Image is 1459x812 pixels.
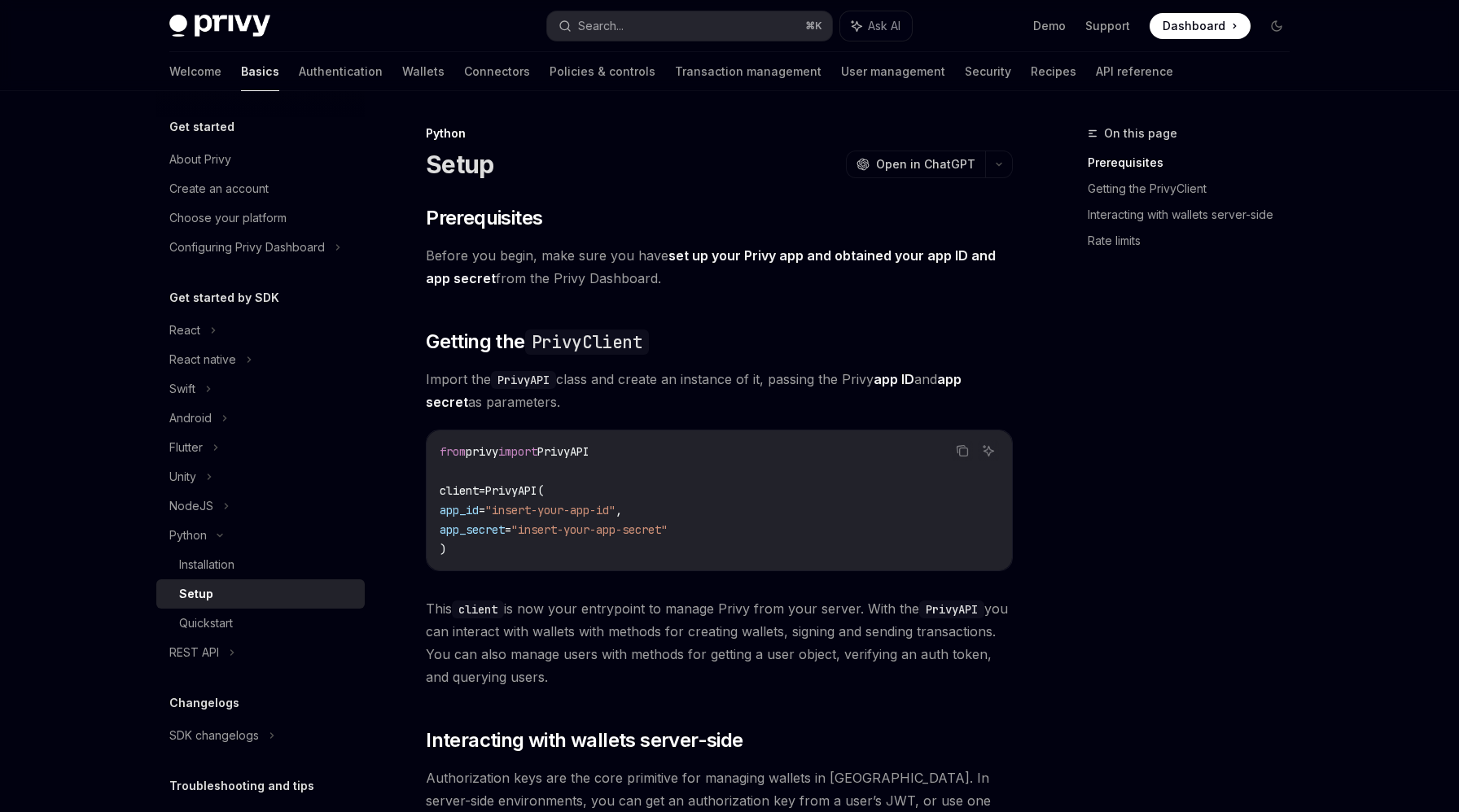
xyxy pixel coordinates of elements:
[876,156,975,172] span: Open in ChatGPT
[426,597,1013,688] span: This is now your entrypoint to manage Privy from your server. With the you can interact with wall...
[241,52,279,91] a: Basics
[550,52,655,91] a: Policies & controls
[440,503,479,517] span: app_id
[868,18,900,34] span: Ask AI
[1264,13,1290,39] button: Toggle dark mode
[952,440,973,461] button: Copy the contents from the code block
[440,542,446,557] span: )
[426,247,996,287] a: set up your Privy app and obtained your app ID and app secret
[156,174,365,203] a: Create an account
[525,330,649,355] code: PrivyClient
[169,408,212,428] div: Android
[485,503,616,517] span: "insert-your-app-id"
[1031,52,1076,91] a: Recipes
[466,444,498,459] span: privy
[479,503,485,517] span: =
[179,555,234,574] div: Installation
[616,503,622,517] span: ,
[965,52,1011,91] a: Security
[547,11,832,41] button: Search...⌘K
[169,179,269,199] div: Create an account
[452,600,504,618] code: client
[179,584,213,604] div: Setup
[505,522,511,537] span: =
[169,643,219,662] div: REST API
[169,379,195,399] div: Swift
[978,440,999,461] button: Ask AI
[169,238,325,257] div: Configuring Privy Dashboard
[841,52,945,91] a: User management
[919,600,984,618] code: PrivyAPI
[169,776,314,796] h5: Troubleshooting and tips
[426,150,493,179] h1: Setup
[169,693,239,713] h5: Changelogs
[1085,18,1130,34] a: Support
[156,609,365,638] a: Quickstart
[805,20,822,33] span: ⌘ K
[1088,150,1303,176] a: Prerequisites
[440,522,505,537] span: app_secret
[1033,18,1066,34] a: Demo
[675,52,822,91] a: Transaction management
[169,288,279,308] h5: Get started by SDK
[169,321,200,340] div: React
[1088,202,1303,228] a: Interacting with wallets server-side
[498,444,537,459] span: import
[169,496,213,516] div: NodeJS
[169,208,287,228] div: Choose your platform
[426,329,649,355] span: Getting the
[169,117,234,137] h5: Get started
[156,145,365,174] a: About Privy
[440,483,479,498] span: client
[1096,52,1173,91] a: API reference
[402,52,445,91] a: Wallets
[169,726,259,745] div: SDK changelogs
[299,52,383,91] a: Authentication
[1163,18,1225,34] span: Dashboard
[874,371,914,387] strong: app ID
[426,727,743,753] span: Interacting with wallets server-side
[491,371,556,389] code: PrivyAPI
[846,151,985,178] button: Open in ChatGPT
[1088,228,1303,254] a: Rate limits
[426,125,1013,142] div: Python
[464,52,530,91] a: Connectors
[840,11,912,41] button: Ask AI
[1088,176,1303,202] a: Getting the PrivyClient
[156,550,365,579] a: Installation
[169,467,196,487] div: Unity
[440,444,466,459] span: from
[479,483,485,498] span: =
[169,150,231,169] div: About Privy
[578,16,624,36] div: Search...
[156,579,365,609] a: Setup
[169,350,236,369] div: React native
[511,522,668,537] span: "insert-your-app-secret"
[156,203,365,233] a: Choose your platform
[169,438,203,457] div: Flutter
[485,483,544,498] span: PrivyAPI(
[537,444,589,459] span: PrivyAPI
[179,613,233,633] div: Quickstart
[169,15,270,37] img: dark logo
[169,526,207,545] div: Python
[426,244,1013,290] span: Before you begin, make sure you have from the Privy Dashboard.
[1150,13,1251,39] a: Dashboard
[426,368,1013,413] span: Import the class and create an instance of it, passing the Privy and as parameters.
[169,52,221,91] a: Welcome
[1104,124,1177,143] span: On this page
[426,205,542,231] span: Prerequisites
